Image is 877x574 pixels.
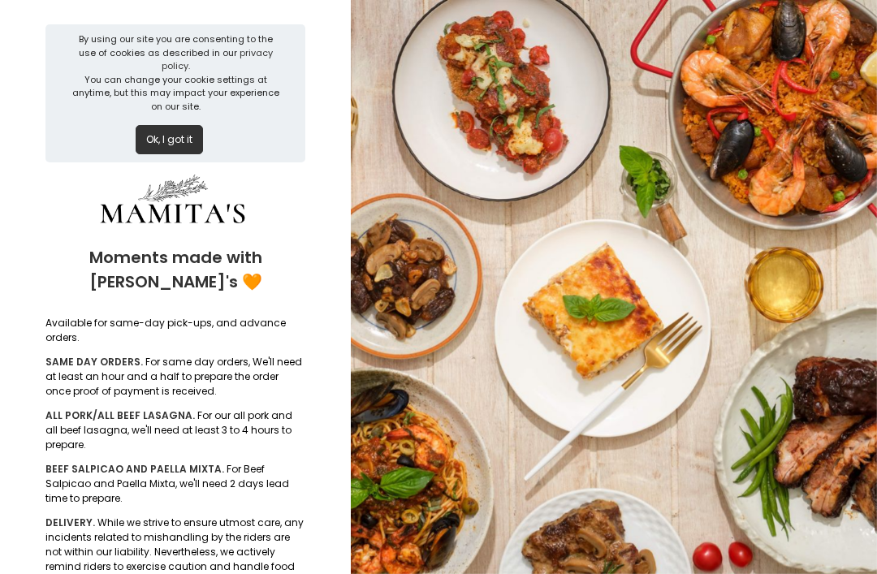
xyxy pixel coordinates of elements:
[45,462,305,506] div: For Beef Salpicao and Paella Mixta, we'll need 2 days lead time to prepare.
[162,46,273,73] a: privacy policy.
[136,125,203,154] button: Ok, I got it
[45,233,305,306] div: Moments made with [PERSON_NAME]'s 🧡
[45,516,95,529] b: DELIVERY.
[45,408,195,422] b: ALL PORK/ALL BEEF LASAGNA.
[71,32,280,113] div: By using our site you are consenting to the use of cookies as described in our You can change you...
[45,462,224,476] b: BEEF SALPICAO AND PAELLA MIXTA.
[45,316,305,345] div: Available for same-day pick-ups, and advance orders.
[51,172,295,233] img: Mamitas PH
[45,408,305,452] div: For our all pork and all beef lasagna, we'll need at least 3 to 4 hours to prepare.
[45,355,305,399] div: For same day orders, We'll need at least an hour and a half to prepare the order once proof of pa...
[45,355,143,369] b: SAME DAY ORDERS.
